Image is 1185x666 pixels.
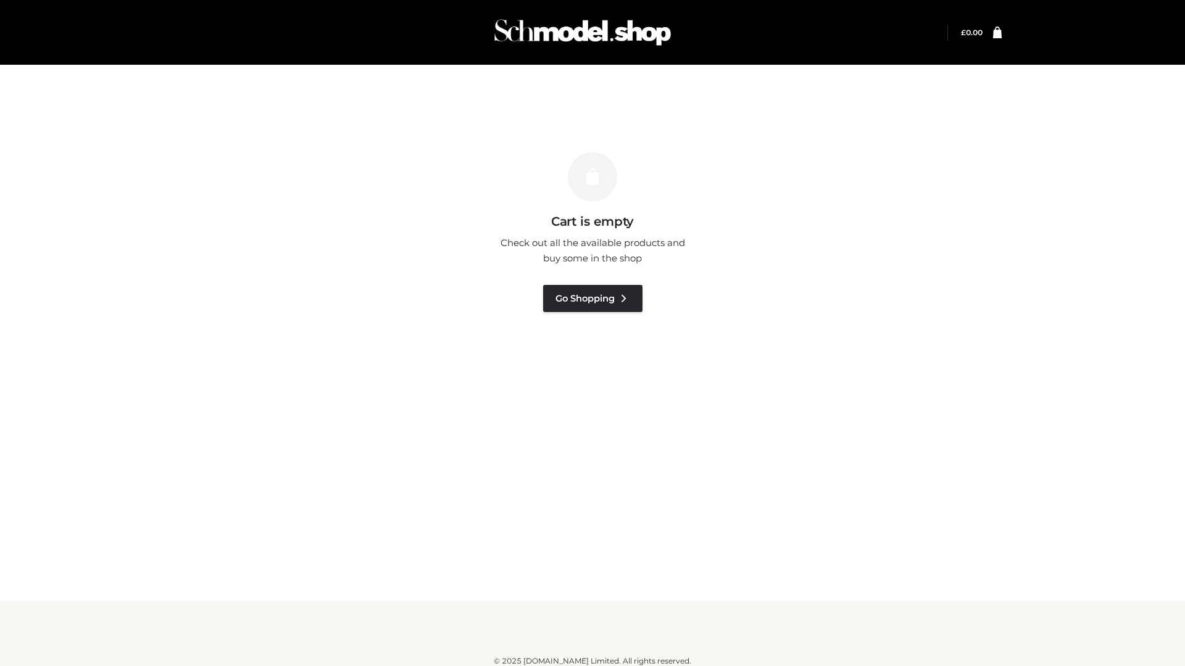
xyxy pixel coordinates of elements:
[961,28,966,37] span: £
[961,28,983,37] bdi: 0.00
[961,28,983,37] a: £0.00
[211,214,974,229] h3: Cart is empty
[543,285,642,312] a: Go Shopping
[494,235,691,266] p: Check out all the available products and buy some in the shop
[490,8,675,57] img: Schmodel Admin 964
